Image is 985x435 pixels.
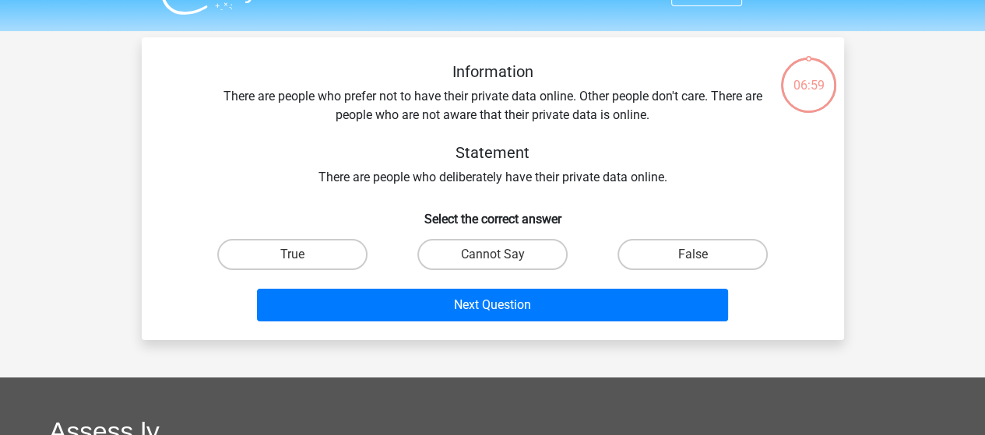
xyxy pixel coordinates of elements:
div: 06:59 [779,56,838,95]
label: True [217,239,368,270]
label: Cannot Say [417,239,568,270]
label: False [617,239,768,270]
h6: Select the correct answer [167,199,819,226]
h5: Statement [216,143,769,162]
h5: Information [216,62,769,81]
button: Next Question [257,289,728,321]
div: There are people who prefer not to have their private data online. Other people don't care. There... [167,62,819,187]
